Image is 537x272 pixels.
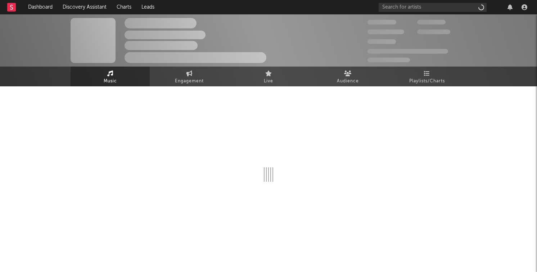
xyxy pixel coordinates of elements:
[367,49,448,54] span: 50,000,000 Monthly Listeners
[104,77,117,86] span: Music
[150,67,229,86] a: Engagement
[175,77,204,86] span: Engagement
[264,77,273,86] span: Live
[417,30,450,34] span: 1,000,000
[367,39,396,44] span: 100,000
[387,67,466,86] a: Playlists/Charts
[417,20,446,24] span: 100,000
[71,67,150,86] a: Music
[229,67,308,86] a: Live
[379,3,487,12] input: Search for artists
[337,77,359,86] span: Audience
[409,77,445,86] span: Playlists/Charts
[367,30,404,34] span: 50,000,000
[367,20,396,24] span: 300,000
[308,67,387,86] a: Audience
[367,58,410,62] span: Jump Score: 85.0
